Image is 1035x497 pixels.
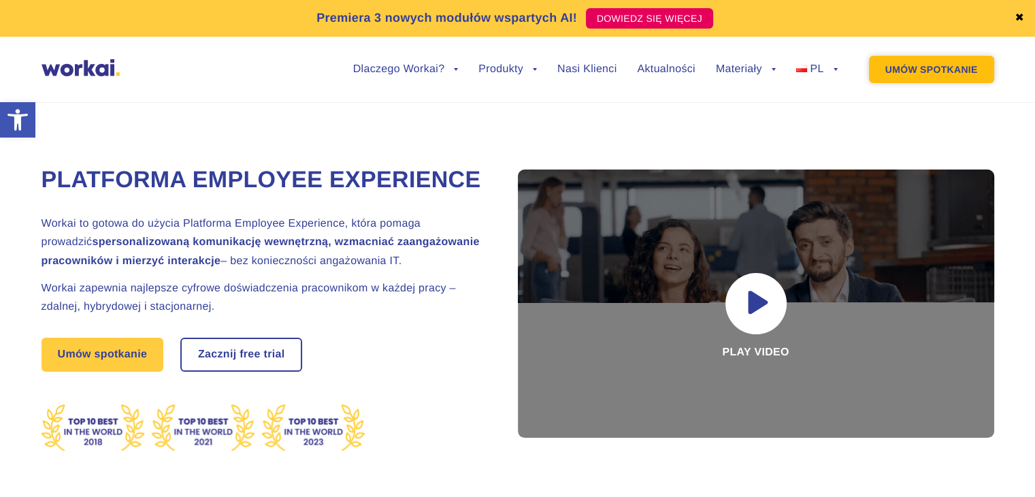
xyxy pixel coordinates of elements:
a: Produkty [478,64,537,75]
a: Aktualności [637,64,695,75]
a: DOWIEDZ SIĘ WIĘCEJ [586,8,713,29]
a: ✖ [1015,13,1024,24]
a: UMÓW SPOTKANIE [869,56,994,83]
a: Umów spotkanie [42,338,164,372]
span: PL [810,63,823,75]
h2: Workai zapewnia najlepsze cyfrowe doświadczenia pracownikom w każdej pracy – zdalnej, hybrydowej ... [42,279,484,316]
a: Dlaczego Workai? [353,64,459,75]
a: Materiały [716,64,776,75]
div: Play video [518,170,994,438]
strong: spersonalizowaną komunikację wewnętrzną, wzmacniać zaangażowanie pracowników i mierzyć interakcje [42,236,480,266]
a: Zacznij free trial [182,339,301,370]
p: Premiera 3 nowych modułów wspartych AI! [316,9,577,27]
a: Nasi Klienci [557,64,617,75]
h1: Platforma Employee Experience [42,165,484,196]
h2: Workai to gotowa do użycia Platforma Employee Experience, która pomaga prowadzić – bez koniecznoś... [42,214,484,270]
